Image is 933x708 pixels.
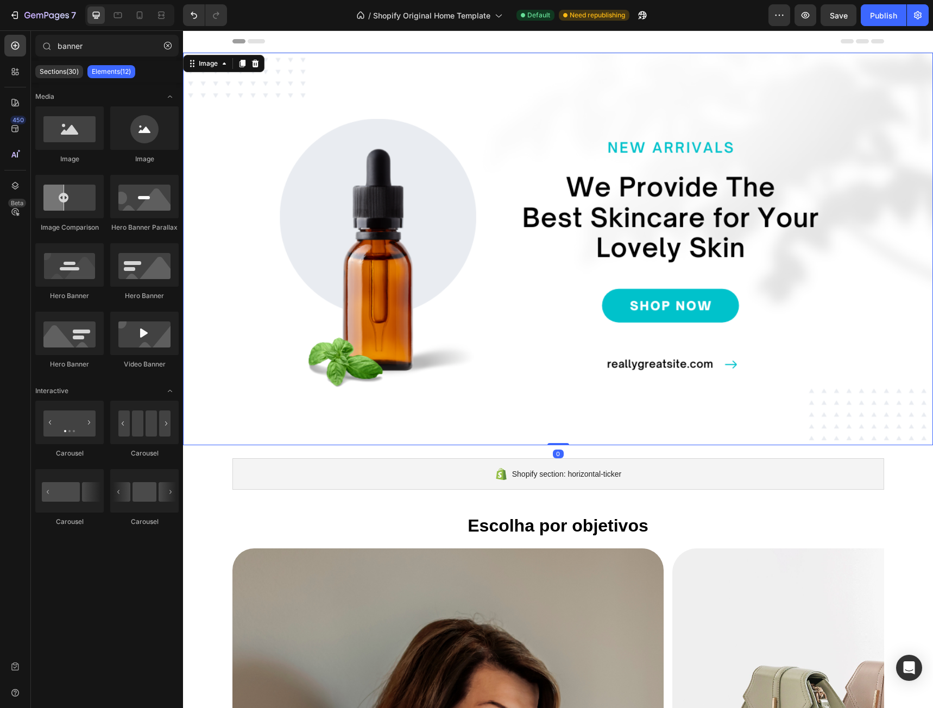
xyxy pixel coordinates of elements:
div: Carousel [35,448,104,458]
span: Interactive [35,386,68,396]
div: Hero Banner [110,291,179,301]
span: Need republishing [570,10,625,20]
div: 0 [370,419,381,428]
div: Undo/Redo [183,4,227,26]
p: Sections(30) [40,67,79,76]
span: Toggle open [161,382,179,400]
div: Carousel [35,517,104,527]
input: Search Sections & Elements [35,35,179,56]
div: Video Banner [110,359,179,369]
iframe: Design area [183,30,933,708]
div: Hero Banner [35,291,104,301]
div: Beta [8,199,26,207]
p: 7 [71,9,76,22]
div: Open Intercom Messenger [896,655,922,681]
span: Media [35,92,54,102]
span: Toggle open [161,88,179,105]
button: Save [821,4,856,26]
div: Publish [870,10,897,21]
span: Shopify section: horizontal-ticker [329,437,439,450]
div: Hero Banner [35,359,104,369]
div: Hero Banner Parallax [110,223,179,232]
div: 450 [10,116,26,124]
div: Image [110,154,179,164]
span: Escolha por objetivos [285,485,465,505]
button: Publish [861,4,906,26]
span: Shopify Original Home Template [373,10,490,21]
div: Image [35,154,104,164]
span: Default [527,10,550,20]
div: Carousel [110,517,179,527]
p: Elements(12) [92,67,131,76]
div: Carousel [110,448,179,458]
span: Save [830,11,848,20]
button: 7 [4,4,81,26]
div: Image Comparison [35,223,104,232]
span: / [368,10,371,21]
